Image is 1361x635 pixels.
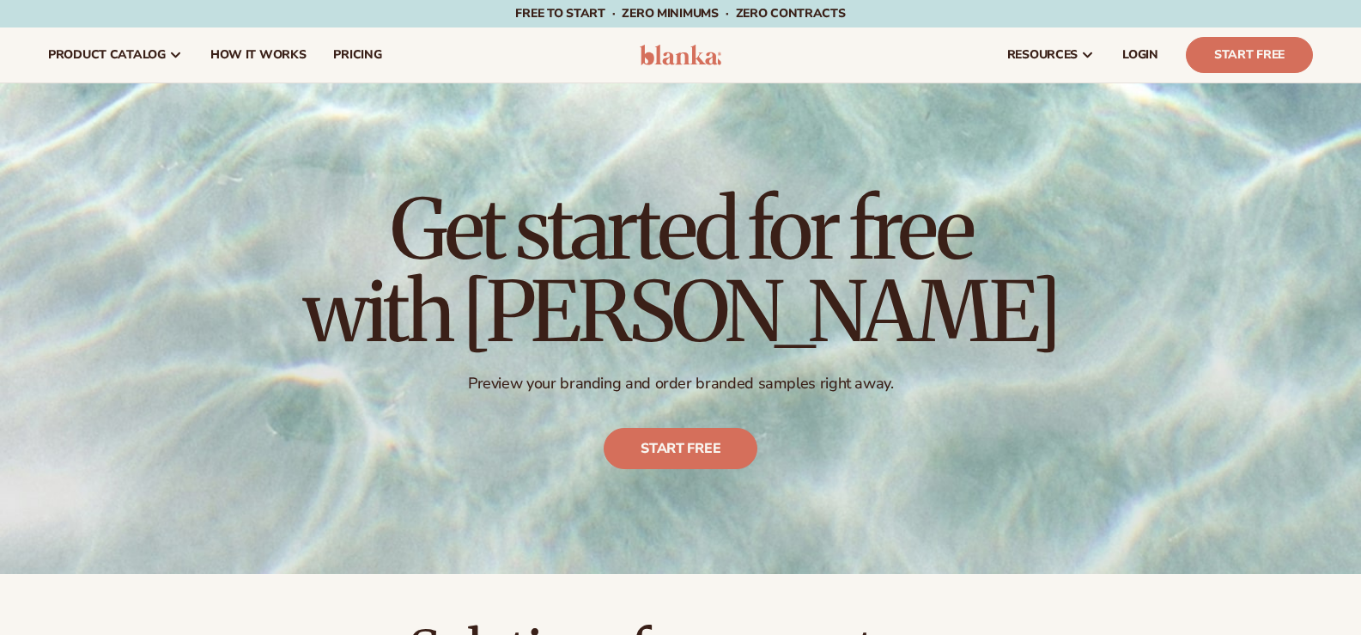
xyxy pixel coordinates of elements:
[303,188,1059,353] h1: Get started for free with [PERSON_NAME]
[319,27,395,82] a: pricing
[48,48,166,62] span: product catalog
[604,428,757,469] a: Start free
[197,27,320,82] a: How It Works
[640,45,721,65] img: logo
[1007,48,1078,62] span: resources
[515,5,845,21] span: Free to start · ZERO minimums · ZERO contracts
[333,48,381,62] span: pricing
[993,27,1109,82] a: resources
[1122,48,1158,62] span: LOGIN
[303,374,1059,394] p: Preview your branding and order branded samples right away.
[34,27,197,82] a: product catalog
[210,48,307,62] span: How It Works
[1109,27,1172,82] a: LOGIN
[1186,37,1313,73] a: Start Free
